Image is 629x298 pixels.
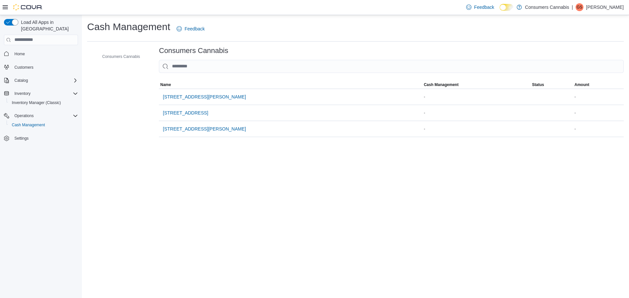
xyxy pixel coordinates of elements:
span: Feedback [184,26,204,32]
button: Inventory [1,89,81,98]
input: Dark Mode [500,4,513,11]
span: Status [532,82,544,87]
a: Inventory Manager (Classic) [9,99,64,107]
span: Operations [14,113,34,118]
span: Consumers Cannabis [102,54,140,59]
span: Home [12,50,78,58]
button: Status [531,81,573,89]
span: Home [14,51,25,57]
p: [PERSON_NAME] [586,3,624,11]
p: | [572,3,573,11]
button: [STREET_ADDRESS] [160,106,211,119]
button: Inventory [12,90,33,97]
button: Catalog [12,77,30,84]
a: Settings [12,134,31,142]
span: Catalog [14,78,28,83]
span: [STREET_ADDRESS] [163,110,208,116]
div: - [573,125,624,133]
a: Feedback [174,22,207,35]
span: Settings [14,136,29,141]
div: - [423,93,531,101]
h3: Consumers Cannabis [159,47,228,55]
div: - [573,93,624,101]
span: Customers [14,65,33,70]
button: Settings [1,133,81,143]
div: - [423,109,531,117]
span: Operations [12,112,78,120]
span: Inventory Manager (Classic) [12,100,61,105]
span: GS [577,3,582,11]
button: Cash Management [7,120,81,130]
button: Customers [1,62,81,72]
span: Cash Management [424,82,459,87]
button: Operations [1,111,81,120]
div: - [423,125,531,133]
span: Inventory [14,91,30,96]
span: Amount [574,82,589,87]
button: Operations [12,112,36,120]
nav: Complex example [4,46,78,160]
button: Cash Management [423,81,531,89]
span: Load All Apps in [GEOGRAPHIC_DATA] [18,19,78,32]
span: Cash Management [12,122,45,128]
span: Name [160,82,171,87]
button: [STREET_ADDRESS][PERSON_NAME] [160,122,249,135]
input: This is a search bar. As you type, the results lower in the page will automatically filter. [159,60,624,73]
a: Cash Management [9,121,48,129]
span: Settings [12,134,78,142]
span: Inventory [12,90,78,97]
div: - [573,109,624,117]
a: Feedback [464,1,497,14]
button: Home [1,49,81,59]
a: Home [12,50,28,58]
a: Customers [12,63,36,71]
span: Catalog [12,77,78,84]
img: Cova [13,4,43,10]
span: Feedback [474,4,494,10]
button: Consumers Cannabis [93,53,143,61]
span: Customers [12,63,78,71]
button: Catalog [1,76,81,85]
button: Inventory Manager (Classic) [7,98,81,107]
h1: Cash Management [87,20,170,33]
p: Consumers Cannabis [525,3,569,11]
div: Giovanni Siciliano [576,3,583,11]
button: [STREET_ADDRESS][PERSON_NAME] [160,90,249,103]
button: Name [159,81,422,89]
span: [STREET_ADDRESS][PERSON_NAME] [163,94,246,100]
button: Amount [573,81,624,89]
span: Cash Management [9,121,78,129]
span: [STREET_ADDRESS][PERSON_NAME] [163,126,246,132]
span: Inventory Manager (Classic) [9,99,78,107]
